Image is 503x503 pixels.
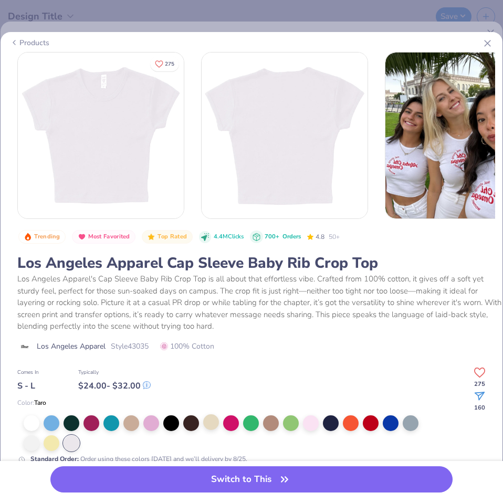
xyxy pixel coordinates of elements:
[78,233,86,241] img: Most Favorited sort
[72,230,135,244] button: Badge Button
[142,230,192,244] button: Badge Button
[17,369,39,376] div: Comes In
[50,466,453,492] button: Switch to This
[474,404,485,413] span: 160
[158,234,187,239] span: Top Rated
[165,61,174,66] span: 275
[18,53,184,218] img: Front
[24,233,32,241] img: Trending sort
[265,233,301,242] div: 700+
[30,455,79,463] strong: Standard Order :
[329,232,340,242] span: 50+
[160,341,214,352] span: 100% Cotton
[214,233,244,242] span: 4.4M Clicks
[147,233,155,241] img: Top Rated sort
[10,37,49,48] div: Products
[18,230,66,244] button: Badge Button
[78,369,151,376] div: Typically
[17,273,501,332] div: Los Angeles Apparel's Cap Sleeve Baby Rib Crop Top is all about that effortless vibe. Crafted fro...
[78,380,151,393] div: $ 24.00 - $ 32.00
[17,398,437,407] div: Color:
[34,399,46,407] span: Taro
[474,390,485,413] button: share
[88,234,130,239] span: Most Favorited
[474,364,485,390] button: Like
[17,342,32,351] img: brand logo
[37,341,106,352] span: Los Angeles Apparel
[34,234,60,239] span: Trending
[17,253,501,273] div: Los Angeles Apparel Cap Sleeve Baby Rib Crop Top
[474,382,485,387] span: 275
[316,233,324,241] span: 4.8
[282,233,301,240] span: Orders
[17,380,39,393] div: S - L
[202,53,368,218] img: Back
[30,454,247,464] div: Order using these colors [DATE] and we’ll delivery by 8/25.
[111,341,149,352] span: Style 43035
[150,56,179,71] button: Like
